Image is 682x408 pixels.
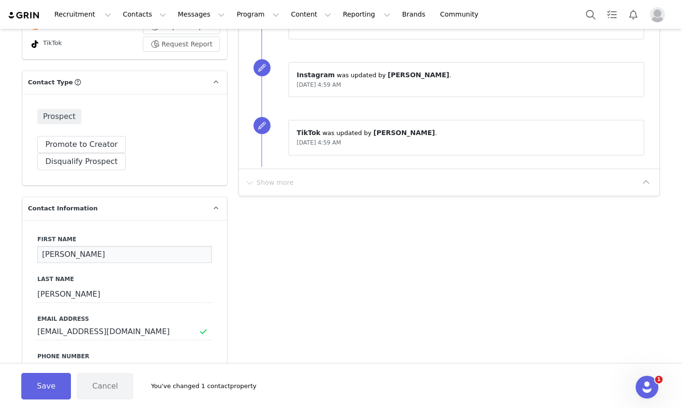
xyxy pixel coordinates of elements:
button: Contacts [117,4,172,25]
span: Prospect [37,109,81,124]
button: Request Report [143,36,220,52]
button: Program [231,4,285,25]
button: Reporting [337,4,396,25]
a: Brands [396,4,434,25]
button: Promote to Creator [37,136,126,153]
iframe: Intercom live chat [636,376,658,399]
img: placeholder-profile.jpg [650,7,665,22]
p: ⁨ ⁩ was updated by ⁨ ⁩. [297,128,636,138]
span: Contact Type [28,78,73,87]
span: [DATE] 4:59 AM [297,82,341,88]
p: ⁨ ⁩ was updated by ⁨ ⁩. [297,70,636,80]
img: grin logo [8,11,41,20]
button: Recruitment [49,4,117,25]
span: [PERSON_NAME] [388,71,449,79]
label: Phone Number [37,352,212,361]
span: Instagram [297,71,335,79]
span: Contact Information [28,204,97,213]
label: Email Address [37,315,212,323]
button: Profile [644,7,674,22]
button: Save [21,373,71,399]
button: Messages [172,4,230,25]
button: Search [580,4,601,25]
a: Tasks [602,4,622,25]
button: Notifications [623,4,644,25]
button: Content [285,4,337,25]
span: TikTok [297,129,320,136]
button: Disqualify Prospect [37,153,126,170]
input: Email Address [37,323,212,340]
label: Last Name [37,275,212,283]
body: Rich Text Area. Press ALT-0 for help. [8,8,388,18]
span: property [230,381,257,391]
span: 1 [655,376,663,383]
span: [DATE] 4:59 AM [297,139,341,146]
label: First Name [37,235,212,244]
div: TikTok [29,38,62,50]
span: [PERSON_NAME] [374,129,435,136]
a: Community [435,4,489,25]
button: Cancel [77,373,133,399]
button: Show more [245,175,294,190]
div: You've changed 1 contact [139,381,256,391]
